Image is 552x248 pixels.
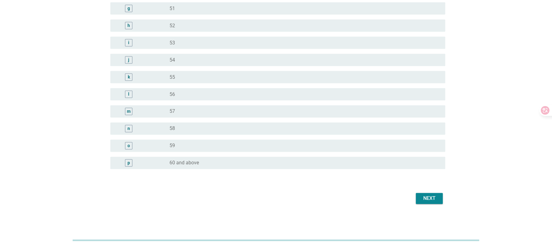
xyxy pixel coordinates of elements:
div: p [128,160,130,166]
label: 59 [169,143,175,149]
div: l [128,91,129,97]
label: 57 [169,109,175,115]
div: o [128,143,130,149]
div: h [128,22,130,29]
label: 52 [169,23,175,29]
label: 51 [169,6,175,12]
label: 56 [169,91,175,97]
div: n [128,125,130,132]
div: i [128,40,129,46]
div: m [127,108,131,115]
label: 53 [169,40,175,46]
label: 55 [169,74,175,80]
label: 58 [169,126,175,132]
div: k [128,74,130,80]
div: j [128,57,129,63]
button: Next [416,193,443,204]
label: 60 and above [169,160,199,166]
div: g [128,5,130,12]
div: Next [421,195,438,202]
label: 54 [169,57,175,63]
